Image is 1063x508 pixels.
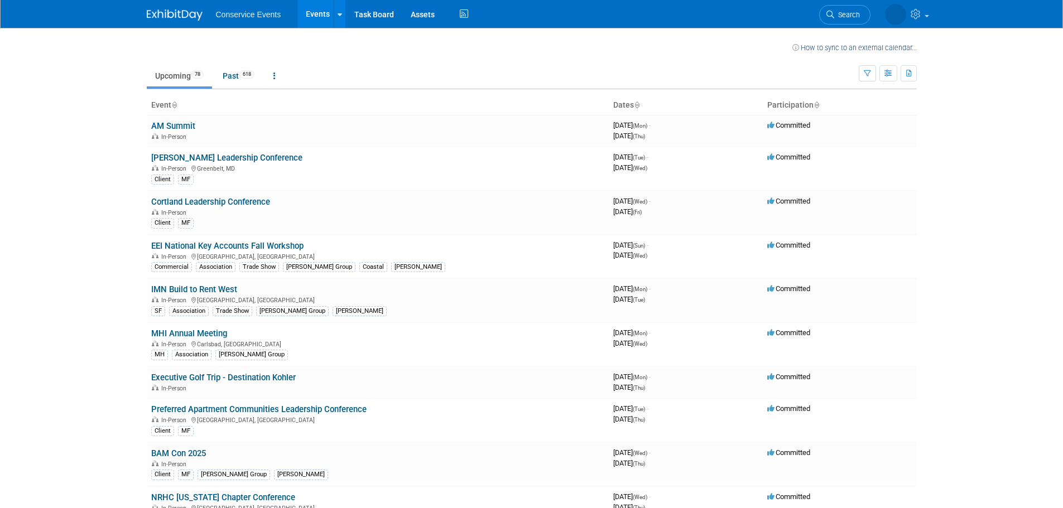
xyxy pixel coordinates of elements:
span: [DATE] [613,492,651,501]
span: (Mon) [633,374,647,380]
span: (Wed) [633,199,647,205]
div: MH [151,350,168,360]
div: [PERSON_NAME] [391,262,445,272]
div: [GEOGRAPHIC_DATA], [GEOGRAPHIC_DATA] [151,415,604,424]
a: Search [819,5,870,25]
span: In-Person [161,385,190,392]
span: [DATE] [613,459,645,467]
a: BAM Con 2025 [151,448,206,458]
div: Commercial [151,262,192,272]
span: [DATE] [613,251,647,259]
span: In-Person [161,165,190,172]
span: (Mon) [633,330,647,336]
span: In-Person [161,417,190,424]
div: MF [178,426,194,436]
a: Upcoming78 [147,65,212,86]
span: [DATE] [613,295,645,303]
span: (Mon) [633,286,647,292]
div: Association [169,306,209,316]
span: [DATE] [613,284,651,293]
div: [PERSON_NAME] Group [256,306,329,316]
span: [DATE] [613,372,651,381]
div: Trade Show [213,306,252,316]
span: - [647,404,648,413]
div: Association [196,262,235,272]
a: EEI National Key Accounts Fall Workshop [151,241,304,251]
span: - [649,197,651,205]
span: [DATE] [613,153,648,161]
img: In-Person Event [152,385,158,390]
div: SF [151,306,165,316]
span: [DATE] [613,415,645,423]
span: Committed [767,197,810,205]
th: Dates [609,96,763,115]
div: Coastal [359,262,387,272]
div: MF [178,218,194,228]
span: (Tue) [633,297,645,303]
div: [GEOGRAPHIC_DATA], [GEOGRAPHIC_DATA] [151,295,604,304]
span: (Mon) [633,123,647,129]
span: - [649,372,651,381]
span: (Sun) [633,243,645,249]
a: Sort by Participation Type [814,100,819,109]
span: (Wed) [633,494,647,500]
span: (Wed) [633,450,647,456]
span: Search [834,11,860,19]
span: - [649,448,651,457]
a: Preferred Apartment Communities Leadership Conference [151,404,367,414]
span: 618 [239,70,254,79]
span: [DATE] [613,404,648,413]
span: (Thu) [633,417,645,423]
span: [DATE] [613,207,642,216]
span: (Thu) [633,133,645,139]
div: Greenbelt, MD [151,163,604,172]
div: Client [151,175,174,185]
a: Sort by Event Name [171,100,177,109]
span: In-Person [161,461,190,468]
div: [GEOGRAPHIC_DATA], [GEOGRAPHIC_DATA] [151,251,604,260]
a: NRHC [US_STATE] Chapter Conference [151,492,295,502]
img: In-Person Event [152,209,158,215]
img: ExhibitDay [147,9,203,21]
img: In-Person Event [152,417,158,422]
a: Past618 [214,65,263,86]
span: Committed [767,448,810,457]
div: Client [151,218,174,228]
div: [PERSON_NAME] Group [215,350,288,360]
span: In-Person [161,297,190,304]
div: [PERSON_NAME] Group [198,470,270,480]
span: (Wed) [633,341,647,347]
span: In-Person [161,209,190,216]
div: Client [151,470,174,480]
span: (Tue) [633,154,645,161]
img: In-Person Event [152,341,158,346]
span: [DATE] [613,163,647,172]
th: Event [147,96,609,115]
img: In-Person Event [152,133,158,139]
span: Committed [767,121,810,129]
div: [PERSON_NAME] [274,470,328,480]
span: (Wed) [633,253,647,259]
span: 78 [191,70,204,79]
div: Client [151,426,174,436]
span: Committed [767,328,810,337]
div: Association [172,350,211,360]
span: Committed [767,241,810,249]
a: IMN Build to Rent West [151,284,237,294]
span: (Tue) [633,406,645,412]
span: [DATE] [613,328,651,337]
span: In-Person [161,253,190,260]
a: How to sync to an external calendar... [792,43,917,52]
a: AM Summit [151,121,195,131]
div: [PERSON_NAME] Group [283,262,355,272]
a: [PERSON_NAME] Leadership Conference [151,153,302,163]
span: [DATE] [613,339,647,347]
th: Participation [763,96,917,115]
div: MF [178,470,194,480]
a: MHI Annual Meeting [151,328,227,338]
span: - [647,153,648,161]
span: [DATE] [613,121,651,129]
span: In-Person [161,133,190,141]
div: Trade Show [239,262,279,272]
span: [DATE] [613,383,645,391]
